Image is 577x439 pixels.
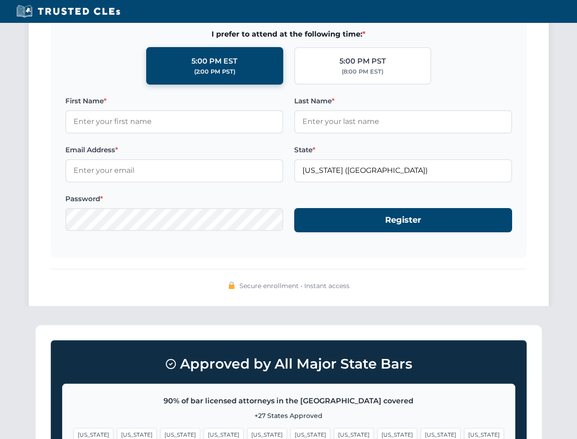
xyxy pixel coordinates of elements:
[191,55,238,67] div: 5:00 PM EST
[294,110,512,133] input: Enter your last name
[65,193,283,204] label: Password
[65,145,283,155] label: Email Address
[74,395,504,407] p: 90% of bar licensed attorneys in the [GEOGRAPHIC_DATA] covered
[65,28,512,40] span: I prefer to attend at the following time:
[65,110,283,133] input: Enter your first name
[194,67,235,76] div: (2:00 PM PST)
[294,96,512,107] label: Last Name
[342,67,383,76] div: (8:00 PM EST)
[339,55,386,67] div: 5:00 PM PST
[62,352,515,376] h3: Approved by All Major State Bars
[294,208,512,232] button: Register
[74,411,504,421] p: +27 States Approved
[294,159,512,182] input: Florida (FL)
[239,281,349,291] span: Secure enrollment • Instant access
[294,145,512,155] label: State
[65,159,283,182] input: Enter your email
[65,96,283,107] label: First Name
[228,282,235,289] img: 🔒
[14,5,123,18] img: Trusted CLEs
